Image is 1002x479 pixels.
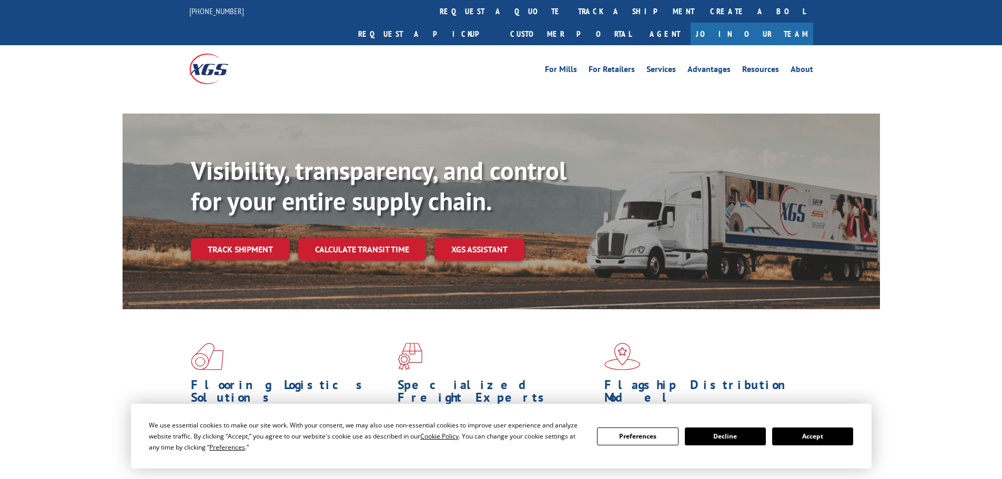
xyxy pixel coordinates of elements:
[742,65,779,77] a: Resources
[191,343,224,370] img: xgs-icon-total-supply-chain-intelligence-red
[589,65,635,77] a: For Retailers
[191,154,566,217] b: Visibility, transparency, and control for your entire supply chain.
[434,238,524,261] a: XGS ASSISTANT
[191,238,290,260] a: Track shipment
[685,427,766,445] button: Decline
[350,23,502,45] a: Request a pickup
[691,23,813,45] a: Join Our Team
[191,379,390,409] h1: Flooring Logistics Solutions
[149,420,584,453] div: We use essential cookies to make our site work. With your consent, we may also use non-essential ...
[597,427,678,445] button: Preferences
[189,6,244,16] a: [PHONE_NUMBER]
[545,65,577,77] a: For Mills
[420,432,459,441] span: Cookie Policy
[502,23,639,45] a: Customer Portal
[772,427,853,445] button: Accept
[298,238,426,261] a: Calculate transit time
[604,379,803,409] h1: Flagship Distribution Model
[209,443,245,452] span: Preferences
[687,65,731,77] a: Advantages
[791,65,813,77] a: About
[646,65,676,77] a: Services
[639,23,691,45] a: Agent
[398,343,422,370] img: xgs-icon-focused-on-flooring-red
[398,379,596,409] h1: Specialized Freight Experts
[131,404,872,468] div: Cookie Consent Prompt
[604,343,641,370] img: xgs-icon-flagship-distribution-model-red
